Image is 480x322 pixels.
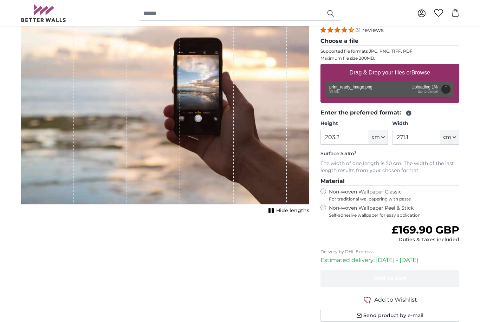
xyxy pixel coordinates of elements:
p: Maximum file size 200MB. [320,55,459,61]
button: Add to Wishlist [320,295,459,304]
span: cm [372,134,380,141]
legend: Choose a file [320,37,459,46]
span: Hide lengths [276,207,309,214]
p: The width of one length is 50 cm. The width of the last length results from your chosen format. [320,160,459,174]
span: For traditional wallpapering with paste [329,196,459,202]
button: Add to cart [320,270,459,287]
button: Hide lengths [266,206,309,216]
label: Non-woven Wallpaper Peel & Stick [329,205,459,218]
legend: Material [320,177,459,186]
span: Add to Wishlist [374,296,417,304]
img: Betterwalls [21,4,66,22]
p: Surface: [320,150,459,157]
label: Width [392,120,459,127]
p: Estimated delivery: [DATE] - [DATE] [320,256,459,264]
span: cm [443,134,451,141]
button: cm [369,130,388,145]
span: 31 reviews [356,27,384,33]
legend: Enter the preferred format: [320,109,459,117]
button: cm [440,130,459,145]
label: Non-woven Wallpaper Classic [329,189,459,202]
span: Self-adhesive wallpaper for easy application [329,212,459,218]
span: £169.90 GBP [391,223,459,236]
u: Browse [411,70,430,75]
label: Drag & Drop your files or [347,66,433,80]
span: 4.32 stars [320,27,356,33]
span: 5.51m² [340,150,356,157]
div: Duties & Taxes included [391,236,459,243]
button: Send product by e-mail [320,310,459,322]
span: Add to cart [374,275,407,282]
label: Height [320,120,388,127]
p: Supported file formats JPG, PNG, TIFF, PDF [320,48,459,54]
p: Delivery by DHL Express [320,249,459,255]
